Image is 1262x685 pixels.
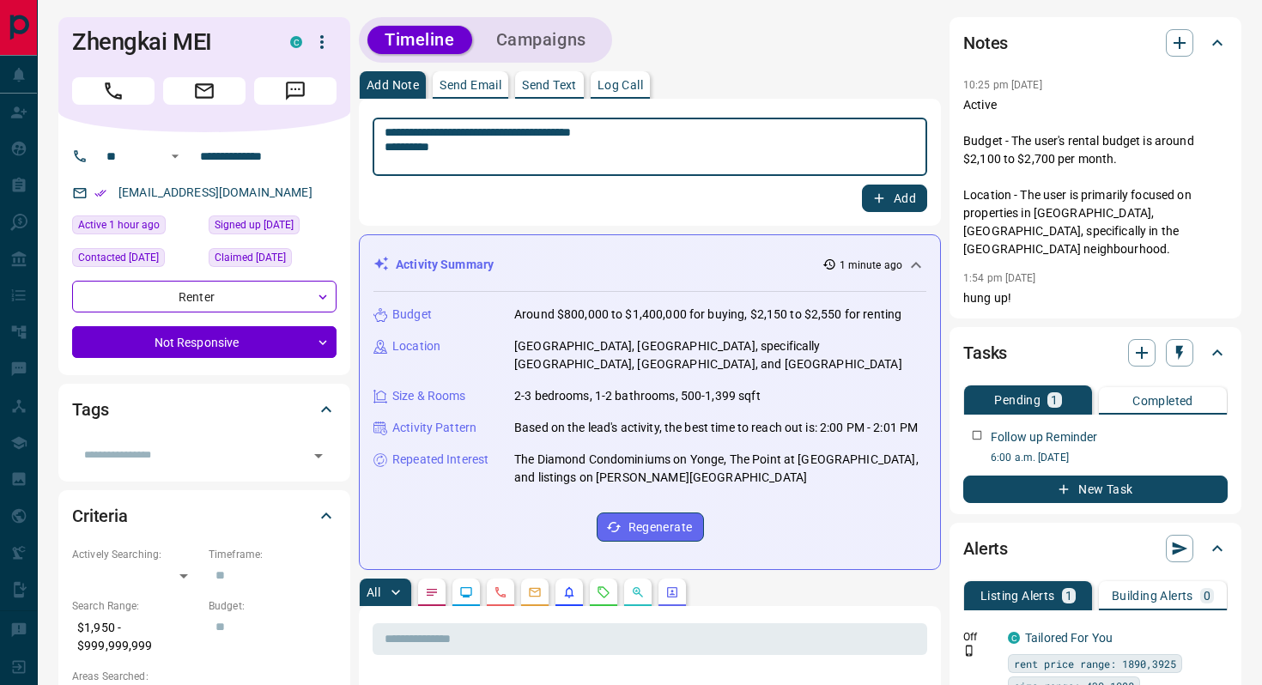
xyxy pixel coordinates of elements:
[72,389,337,430] div: Tags
[367,586,380,598] p: All
[862,185,927,212] button: Add
[597,585,610,599] svg: Requests
[373,249,926,281] div: Activity Summary1 minute ago
[72,598,200,614] p: Search Range:
[598,79,643,91] p: Log Call
[306,444,331,468] button: Open
[392,387,466,405] p: Size & Rooms
[215,216,294,233] span: Signed up [DATE]
[72,669,337,684] p: Areas Searched:
[392,337,440,355] p: Location
[528,585,542,599] svg: Emails
[1025,631,1113,645] a: Tailored For You
[963,528,1228,569] div: Alerts
[479,26,604,54] button: Campaigns
[72,77,155,105] span: Call
[392,306,432,324] p: Budget
[991,450,1228,465] p: 6:00 a.m. [DATE]
[980,590,1055,602] p: Listing Alerts
[963,29,1008,57] h2: Notes
[514,306,901,324] p: Around $800,000 to $1,400,000 for buying, $2,150 to $2,550 for renting
[367,26,472,54] button: Timeline
[163,77,246,105] span: Email
[72,502,128,530] h2: Criteria
[1065,590,1072,602] p: 1
[963,645,975,657] svg: Push Notification Only
[963,272,1036,284] p: 1:54 pm [DATE]
[78,216,160,233] span: Active 1 hour ago
[514,337,926,373] p: [GEOGRAPHIC_DATA], [GEOGRAPHIC_DATA], specifically [GEOGRAPHIC_DATA], [GEOGRAPHIC_DATA], and [GEO...
[215,249,286,266] span: Claimed [DATE]
[94,187,106,199] svg: Email Verified
[72,248,200,272] div: Sun Mar 16 2025
[963,535,1008,562] h2: Alerts
[165,146,185,167] button: Open
[1112,590,1193,602] p: Building Alerts
[392,419,476,437] p: Activity Pattern
[963,289,1228,307] p: hung up!
[665,585,679,599] svg: Agent Actions
[1008,632,1020,644] div: condos.ca
[514,419,918,437] p: Based on the lead's activity, the best time to reach out is: 2:00 PM - 2:01 PM
[440,79,501,91] p: Send Email
[963,332,1228,373] div: Tasks
[72,547,200,562] p: Actively Searching:
[963,96,1228,258] p: Active Budget - The user's rental budget is around $2,100 to $2,700 per month. Location - The use...
[78,249,159,266] span: Contacted [DATE]
[209,248,337,272] div: Sat Jan 11 2025
[991,428,1097,446] p: Follow up Reminder
[290,36,302,48] div: condos.ca
[72,281,337,312] div: Renter
[1204,590,1210,602] p: 0
[118,185,312,199] a: [EMAIL_ADDRESS][DOMAIN_NAME]
[562,585,576,599] svg: Listing Alerts
[254,77,337,105] span: Message
[963,22,1228,64] div: Notes
[72,614,200,660] p: $1,950 - $999,999,999
[367,79,419,91] p: Add Note
[72,28,264,56] h1: Zhengkai MEI
[459,585,473,599] svg: Lead Browsing Activity
[396,256,494,274] p: Activity Summary
[209,598,337,614] p: Budget:
[597,512,704,542] button: Regenerate
[1132,395,1193,407] p: Completed
[514,451,926,487] p: The Diamond Condominiums on Yonge, The Point at [GEOGRAPHIC_DATA], and listings on [PERSON_NAME][...
[631,585,645,599] svg: Opportunities
[514,387,761,405] p: 2-3 bedrooms, 1-2 bathrooms, 500-1,399 sqft
[209,547,337,562] p: Timeframe:
[1014,655,1176,672] span: rent price range: 1890,3925
[72,326,337,358] div: Not Responsive
[963,339,1007,367] h2: Tasks
[522,79,577,91] p: Send Text
[72,215,200,239] div: Wed Aug 13 2025
[209,215,337,239] div: Thu Feb 17 2022
[963,629,998,645] p: Off
[392,451,488,469] p: Repeated Interest
[994,394,1041,406] p: Pending
[494,585,507,599] svg: Calls
[963,79,1042,91] p: 10:25 pm [DATE]
[840,258,902,273] p: 1 minute ago
[72,495,337,536] div: Criteria
[425,585,439,599] svg: Notes
[963,476,1228,503] button: New Task
[1051,394,1058,406] p: 1
[72,396,108,423] h2: Tags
